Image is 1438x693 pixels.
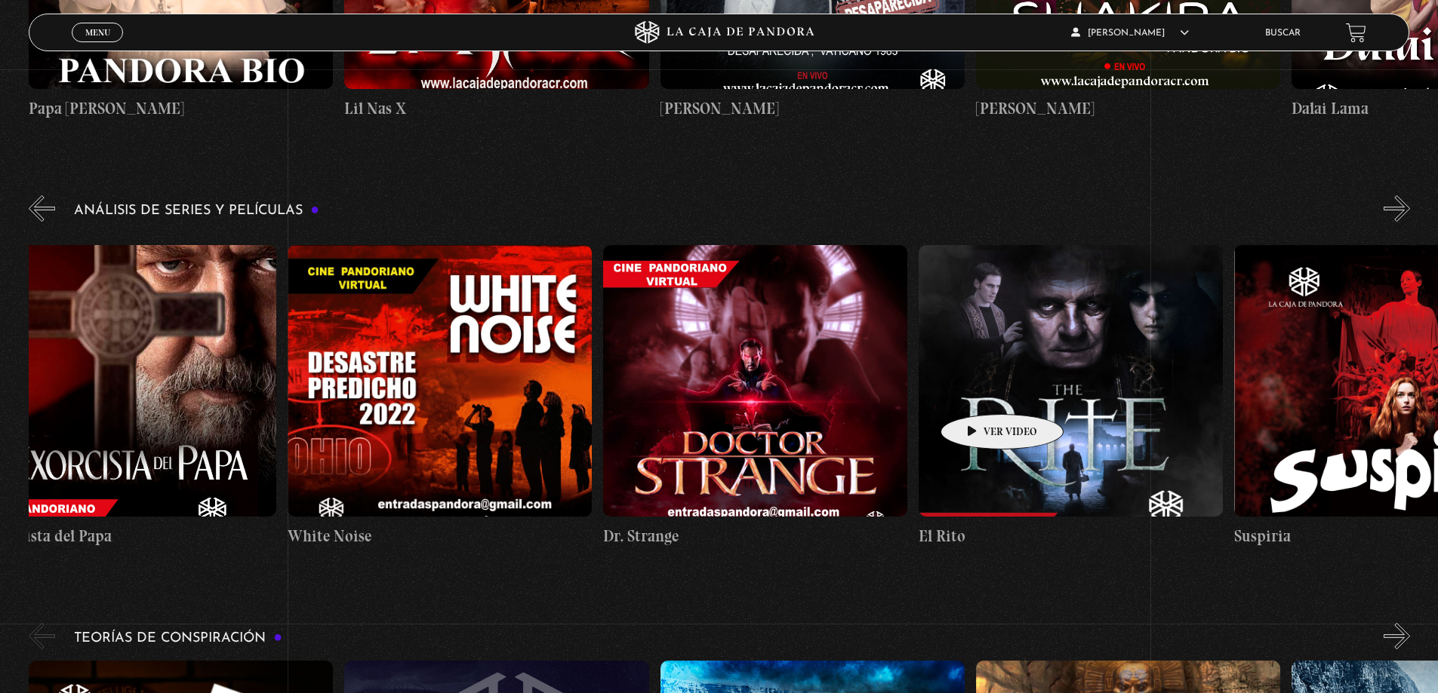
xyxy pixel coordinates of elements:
h3: Análisis de series y películas [74,204,319,218]
h4: Dr. Strange [603,524,907,548]
h4: White Noise [288,524,592,548]
h4: [PERSON_NAME] [976,97,1280,121]
h4: [PERSON_NAME] [660,97,965,121]
a: El Rito [919,233,1223,560]
span: Menu [85,28,110,37]
span: [PERSON_NAME] [1071,29,1189,38]
h4: Lil Nas X [344,97,648,121]
a: View your shopping cart [1346,23,1366,43]
h4: El Rito [919,524,1223,548]
button: Previous [29,195,55,222]
a: Buscar [1265,29,1301,38]
a: White Noise [288,233,592,560]
button: Next [1384,623,1410,649]
button: Next [1384,195,1410,222]
h3: Teorías de Conspiración [74,631,282,645]
a: Dr. Strange [603,233,907,560]
button: Previous [29,623,55,649]
h4: Papa [PERSON_NAME] [29,97,333,121]
span: Cerrar [80,41,115,51]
